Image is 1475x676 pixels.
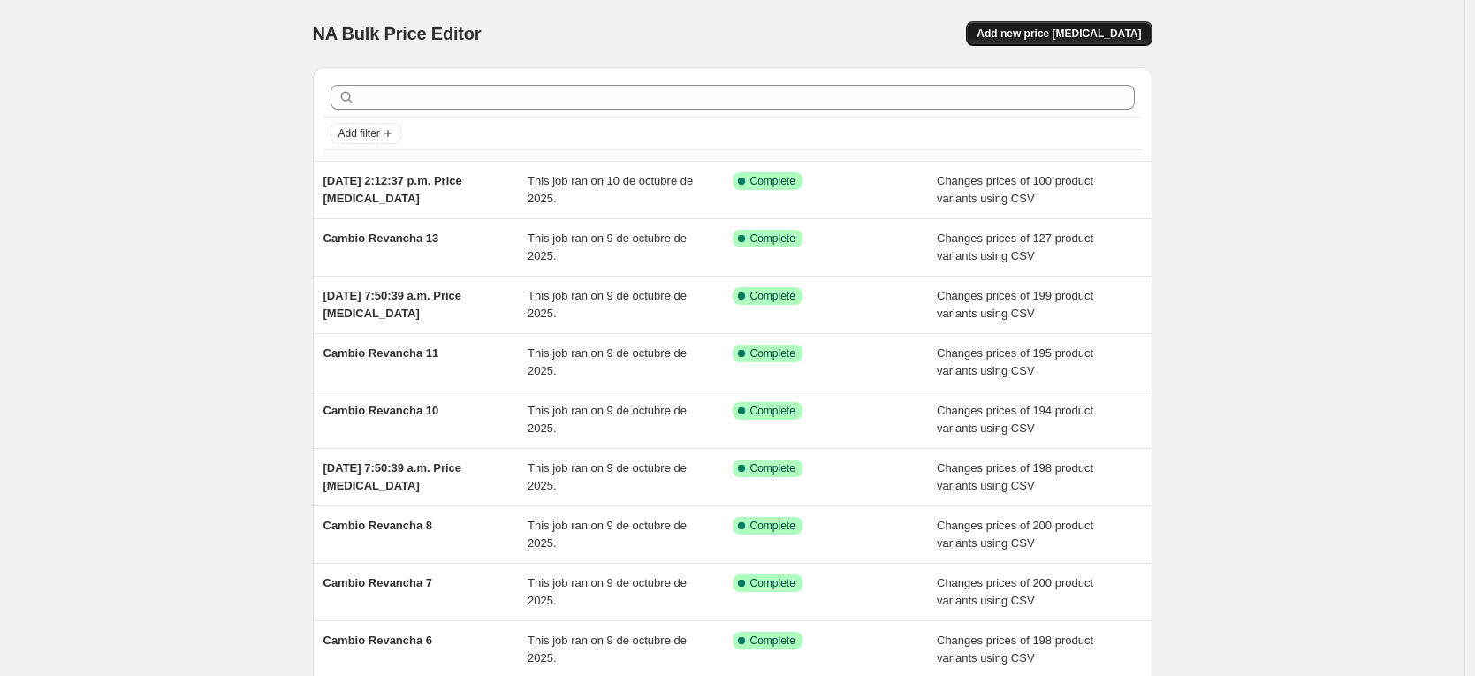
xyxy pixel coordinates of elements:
[528,232,687,262] span: This job ran on 9 de octubre de 2025.
[528,519,687,550] span: This job ran on 9 de octubre de 2025.
[937,232,1093,262] span: Changes prices of 127 product variants using CSV
[338,126,380,141] span: Add filter
[323,346,439,360] span: Cambio Revancha 11
[750,404,795,418] span: Complete
[323,461,462,492] span: [DATE] 7:50:39 a.m. Price [MEDICAL_DATA]
[937,289,1093,320] span: Changes prices of 199 product variants using CSV
[323,289,462,320] span: [DATE] 7:50:39 a.m. Price [MEDICAL_DATA]
[313,24,482,43] span: NA Bulk Price Editor
[323,404,439,417] span: Cambio Revancha 10
[937,461,1093,492] span: Changes prices of 198 product variants using CSV
[977,27,1141,41] span: Add new price [MEDICAL_DATA]
[528,404,687,435] span: This job ran on 9 de octubre de 2025.
[528,289,687,320] span: This job ran on 9 de octubre de 2025.
[528,634,687,665] span: This job ran on 9 de octubre de 2025.
[750,346,795,361] span: Complete
[528,346,687,377] span: This job ran on 9 de octubre de 2025.
[750,576,795,590] span: Complete
[528,461,687,492] span: This job ran on 9 de octubre de 2025.
[966,21,1152,46] button: Add new price [MEDICAL_DATA]
[937,519,1093,550] span: Changes prices of 200 product variants using CSV
[937,404,1093,435] span: Changes prices of 194 product variants using CSV
[750,634,795,648] span: Complete
[750,232,795,246] span: Complete
[937,174,1093,205] span: Changes prices of 100 product variants using CSV
[323,232,439,245] span: Cambio Revancha 13
[750,519,795,533] span: Complete
[323,519,433,532] span: Cambio Revancha 8
[750,174,795,188] span: Complete
[937,634,1093,665] span: Changes prices of 198 product variants using CSV
[937,576,1093,607] span: Changes prices of 200 product variants using CSV
[331,123,401,144] button: Add filter
[750,289,795,303] span: Complete
[323,576,433,589] span: Cambio Revancha 7
[750,461,795,475] span: Complete
[528,576,687,607] span: This job ran on 9 de octubre de 2025.
[937,346,1093,377] span: Changes prices of 195 product variants using CSV
[528,174,693,205] span: This job ran on 10 de octubre de 2025.
[323,634,433,647] span: Cambio Revancha 6
[323,174,462,205] span: [DATE] 2:12:37 p.m. Price [MEDICAL_DATA]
